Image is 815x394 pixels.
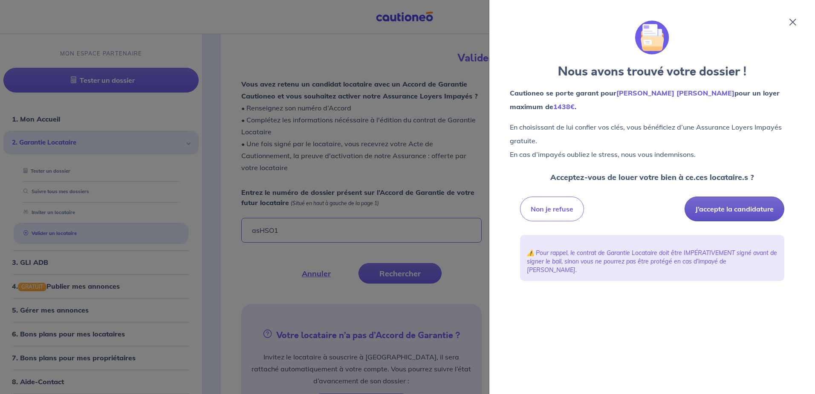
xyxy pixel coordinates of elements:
strong: Acceptez-vous de louer votre bien à ce.ces locataire.s ? [550,172,754,182]
button: J’accepte la candidature [685,197,784,221]
button: Non je refuse [520,197,584,221]
p: En choisissant de lui confier vos clés, vous bénéficiez d’une Assurance Loyers Impayés gratuite. ... [510,120,795,161]
img: illu_folder.svg [635,20,669,55]
strong: Cautioneo se porte garant pour pour un loyer maximum de . [510,89,780,111]
p: ⚠️ Pour rappel, le contrat de Garantie Locataire doit être IMPÉRATIVEMENT signé avant de signer l... [527,249,777,274]
strong: Nous avons trouvé votre dossier ! [558,63,747,80]
em: [PERSON_NAME] [PERSON_NAME] [616,89,734,97]
em: 1438€ [553,102,575,111]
